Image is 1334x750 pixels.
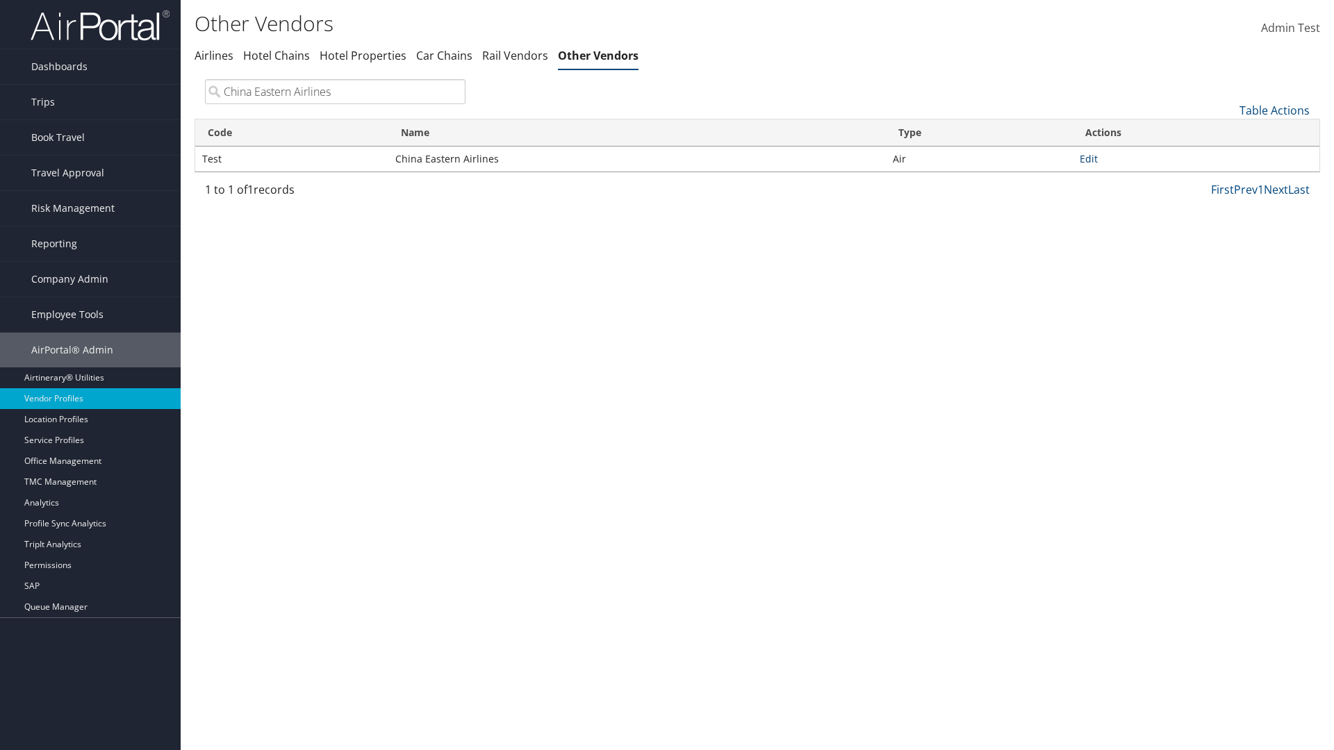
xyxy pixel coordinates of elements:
th: Name: activate to sort column ascending [388,119,886,147]
a: Prev [1234,182,1258,197]
span: Employee Tools [31,297,104,332]
span: AirPortal® Admin [31,333,113,367]
td: Test [195,147,388,172]
td: China Eastern Airlines [388,147,886,172]
div: 1 to 1 of records [205,181,466,205]
a: Edit [1080,152,1098,165]
a: Table Actions [1240,103,1310,118]
span: Company Admin [31,262,108,297]
span: 1 [247,182,254,197]
span: Dashboards [31,49,88,84]
span: Admin Test [1261,20,1320,35]
span: Travel Approval [31,156,104,190]
a: Hotel Chains [243,48,310,63]
a: Last [1288,182,1310,197]
h1: Other Vendors [195,9,945,38]
a: Admin Test [1261,7,1320,50]
span: Risk Management [31,191,115,226]
a: Hotel Properties [320,48,406,63]
th: Type: activate to sort column ascending [886,119,1073,147]
span: Trips [31,85,55,119]
th: Actions [1073,119,1319,147]
a: Other Vendors [558,48,639,63]
a: Next [1264,182,1288,197]
img: airportal-logo.png [31,9,170,42]
span: Book Travel [31,120,85,155]
a: Car Chains [416,48,472,63]
th: Code: activate to sort column ascending [195,119,388,147]
a: First [1211,182,1234,197]
td: Air [886,147,1073,172]
span: Reporting [31,226,77,261]
a: Rail Vendors [482,48,548,63]
a: Airlines [195,48,233,63]
a: 1 [1258,182,1264,197]
input: Search [205,79,466,104]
